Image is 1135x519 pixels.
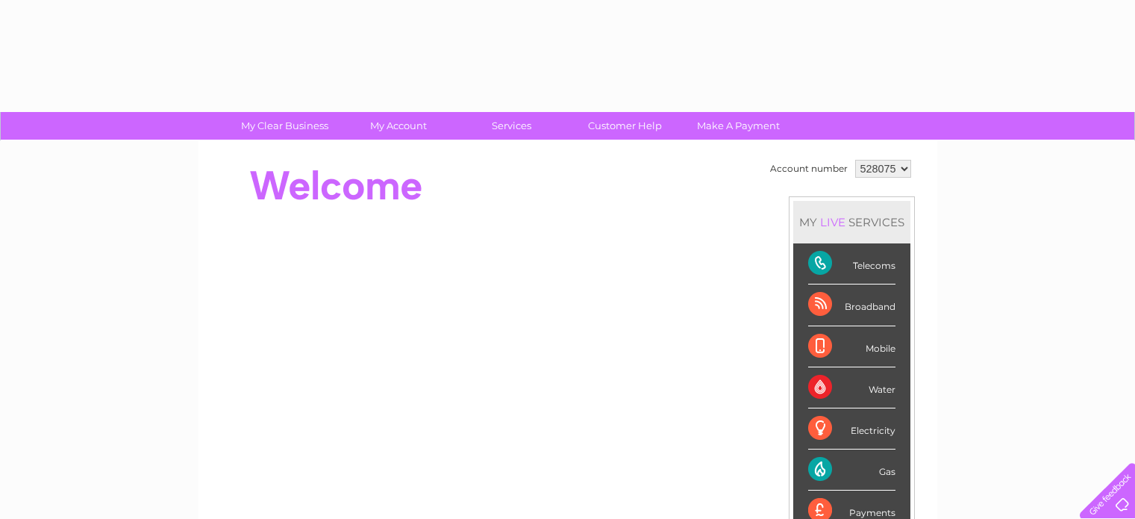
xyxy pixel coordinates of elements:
[337,112,460,140] a: My Account
[563,112,687,140] a: Customer Help
[808,243,895,285] div: Telecoms
[677,112,800,140] a: Make A Payment
[808,285,895,326] div: Broadband
[808,450,895,491] div: Gas
[808,326,895,367] div: Mobile
[817,215,848,229] div: LIVE
[450,112,573,140] a: Services
[223,112,346,140] a: My Clear Business
[766,156,851,181] td: Account number
[793,201,910,243] div: MY SERVICES
[808,367,895,408] div: Water
[808,408,895,450] div: Electricity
